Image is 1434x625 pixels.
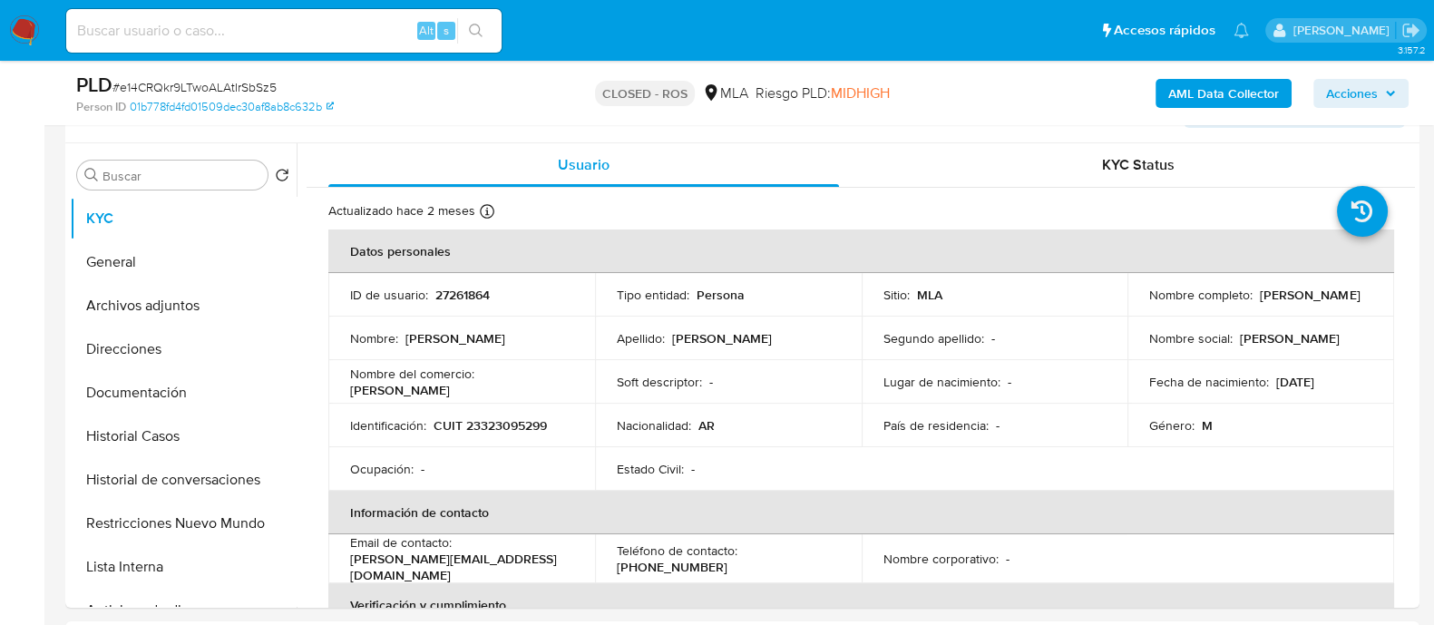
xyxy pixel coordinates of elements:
[419,22,434,39] span: Alt
[1156,79,1292,108] button: AML Data Collector
[691,461,695,477] p: -
[328,229,1394,273] th: Datos personales
[1149,374,1269,390] p: Fecha de nacimiento :
[70,240,297,284] button: General
[831,83,890,103] span: MIDHIGH
[1276,374,1314,390] p: [DATE]
[617,559,727,575] p: [PHONE_NUMBER]
[70,458,297,502] button: Historial de conversaciones
[672,330,772,347] p: [PERSON_NAME]
[617,417,691,434] p: Nacionalidad :
[102,168,260,184] input: Buscar
[421,461,424,477] p: -
[350,287,428,303] p: ID de usuario :
[328,202,475,220] p: Actualizado hace 2 meses
[1006,551,1010,567] p: -
[1240,330,1340,347] p: [PERSON_NAME]
[617,542,737,559] p: Teléfono de contacto :
[70,502,297,545] button: Restricciones Nuevo Mundo
[70,371,297,415] button: Documentación
[70,545,297,589] button: Lista Interna
[76,99,126,115] b: Person ID
[350,382,450,398] p: [PERSON_NAME]
[70,327,297,371] button: Direcciones
[350,461,414,477] p: Ocupación :
[130,99,334,115] a: 01b778fd4fd01509dec30af8ab8c632b
[883,551,999,567] p: Nombre corporativo :
[1401,21,1420,40] a: Salir
[1202,417,1213,434] p: M
[1293,22,1395,39] p: milagros.cisterna@mercadolibre.com
[883,374,1000,390] p: Lugar de nacimiento :
[435,287,490,303] p: 27261864
[617,374,702,390] p: Soft descriptor :
[697,287,745,303] p: Persona
[350,417,426,434] p: Identificación :
[1168,79,1279,108] b: AML Data Collector
[1313,79,1409,108] button: Acciones
[350,366,474,382] p: Nombre del comercio :
[405,330,505,347] p: [PERSON_NAME]
[617,330,665,347] p: Apellido :
[558,154,610,175] span: Usuario
[595,81,695,106] p: CLOSED - ROS
[70,284,297,327] button: Archivos adjuntos
[617,461,684,477] p: Estado Civil :
[1326,79,1378,108] span: Acciones
[1149,330,1233,347] p: Nombre social :
[698,417,715,434] p: AR
[1102,154,1175,175] span: KYC Status
[1234,23,1249,38] a: Notificaciones
[702,83,748,103] div: MLA
[617,287,689,303] p: Tipo entidad :
[457,18,494,44] button: search-icon
[917,287,942,303] p: MLA
[444,22,449,39] span: s
[709,374,713,390] p: -
[996,417,1000,434] p: -
[76,70,112,99] b: PLD
[350,551,566,583] p: [PERSON_NAME][EMAIL_ADDRESS][DOMAIN_NAME]
[883,330,984,347] p: Segundo apellido :
[1114,21,1215,40] span: Accesos rápidos
[1149,417,1195,434] p: Género :
[1397,43,1425,57] span: 3.157.2
[70,197,297,240] button: KYC
[275,168,289,188] button: Volver al orden por defecto
[328,491,1394,534] th: Información de contacto
[350,534,452,551] p: Email de contacto :
[883,287,910,303] p: Sitio :
[84,168,99,182] button: Buscar
[883,417,989,434] p: País de residencia :
[112,78,277,96] span: # e14CRQkr9LTwoALAtIrSbSz5
[66,19,502,43] input: Buscar usuario o caso...
[70,415,297,458] button: Historial Casos
[1260,287,1360,303] p: [PERSON_NAME]
[1008,374,1011,390] p: -
[350,330,398,347] p: Nombre :
[1149,287,1253,303] p: Nombre completo :
[756,83,890,103] span: Riesgo PLD:
[434,417,547,434] p: CUIT 23323095299
[991,330,995,347] p: -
